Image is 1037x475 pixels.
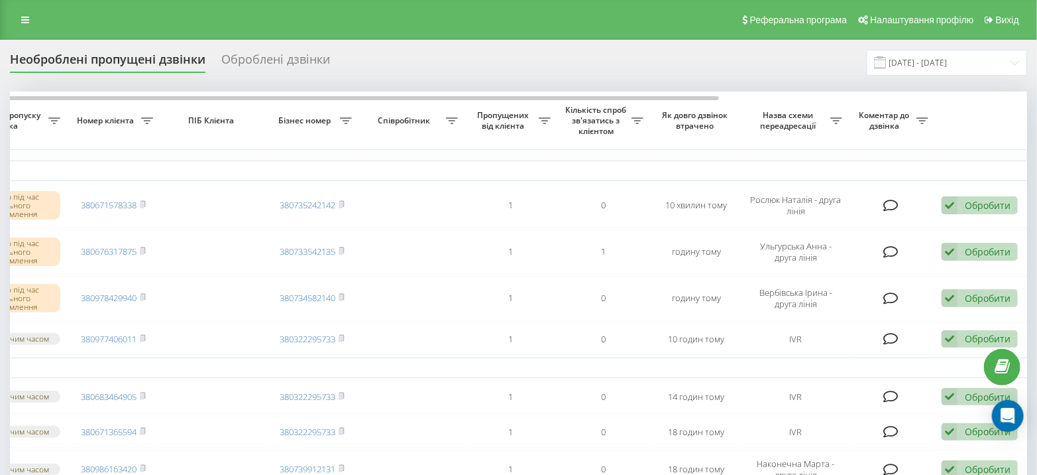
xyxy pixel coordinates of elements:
a: 380683464905 [81,391,136,403]
td: 10 годин тому [650,323,743,356]
a: 380978429940 [81,292,136,304]
td: 1 [557,230,650,274]
span: Коментар до дзвінка [855,110,916,131]
a: 380986163420 [81,463,136,475]
div: Обробити [965,199,1010,212]
td: 1 [464,277,557,320]
span: ПІБ Клієнта [171,115,254,126]
div: Обробити [965,391,1010,403]
td: Ульгурська Анна - друга лінія [743,230,849,274]
a: 380671365594 [81,426,136,438]
td: 14 годин тому [650,381,743,413]
td: IVR [743,323,849,356]
a: 380734582140 [280,292,335,304]
div: Обробити [965,292,1010,305]
td: 1 [464,381,557,413]
td: годину тому [650,230,743,274]
td: Рослюк Наталія - друга лінія [743,184,849,228]
div: Обробити [965,425,1010,438]
span: Налаштування профілю [870,15,973,25]
td: 0 [557,277,650,320]
div: Необроблені пропущені дзвінки [10,52,205,73]
span: Назва схеми переадресації [749,110,830,131]
div: Обробити [965,245,1010,258]
td: 1 [464,184,557,228]
span: Як довго дзвінок втрачено [661,110,732,131]
td: 0 [557,416,650,448]
a: 380322295733 [280,333,335,345]
span: Бізнес номер [272,115,340,126]
td: IVR [743,381,849,413]
a: 380733542135 [280,245,335,257]
a: 380671578338 [81,199,136,211]
div: Open Intercom Messenger [992,400,1024,432]
span: Співробітник [365,115,446,126]
td: 0 [557,184,650,228]
a: 380977406011 [81,333,136,345]
td: Вербівська Ірина - друга лінія [743,277,849,320]
td: 10 хвилин тому [650,184,743,228]
td: 0 [557,323,650,356]
div: Оброблені дзвінки [221,52,330,73]
span: Пропущених від клієнта [471,110,539,131]
td: 1 [464,230,557,274]
a: 380322295733 [280,391,335,403]
td: 0 [557,381,650,413]
a: 380322295733 [280,426,335,438]
a: 380739912131 [280,463,335,475]
td: 1 [464,416,557,448]
span: Реферальна програма [750,15,847,25]
td: годину тому [650,277,743,320]
span: Кількість спроб зв'язатись з клієнтом [564,105,631,136]
div: Обробити [965,332,1010,345]
td: 18 годин тому [650,416,743,448]
span: Номер клієнта [74,115,141,126]
a: 380676317875 [81,245,136,257]
a: 380735242142 [280,199,335,211]
td: IVR [743,416,849,448]
span: Вихід [996,15,1019,25]
td: 1 [464,323,557,356]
